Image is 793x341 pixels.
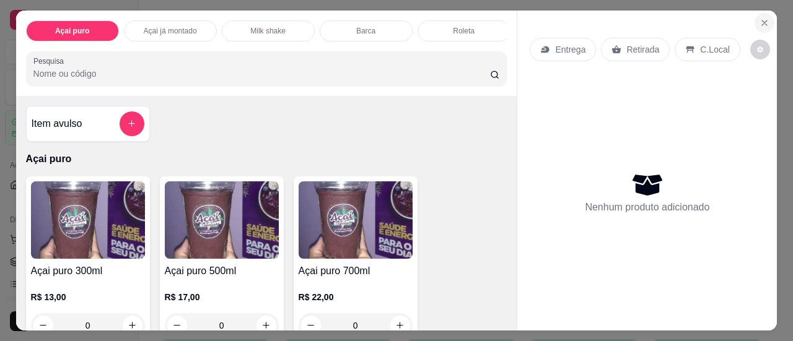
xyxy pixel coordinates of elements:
[299,291,413,303] p: R$ 22,00
[700,43,729,56] p: C.Local
[26,152,507,166] p: Açai puro
[55,26,89,36] p: Açai puro
[626,43,659,56] p: Retirada
[555,43,585,56] p: Entrega
[144,26,197,36] p: Açai já montado
[750,40,770,59] button: decrease-product-quantity
[33,67,490,80] input: Pesquisa
[356,26,375,36] p: Barca
[453,26,475,36] p: Roleta
[299,264,413,278] h4: Açai puro 700ml
[120,111,144,136] button: add-separate-item
[755,13,774,33] button: Close
[299,181,413,259] img: product-image
[31,264,145,278] h4: Açai puro 300ml
[165,264,279,278] h4: Açai puro 500ml
[33,56,68,66] label: Pesquisa
[31,291,145,303] p: R$ 13,00
[32,116,82,131] h4: Item avulso
[250,26,286,36] p: Milk shake
[165,181,279,259] img: product-image
[585,200,709,215] p: Nenhum produto adicionado
[31,181,145,259] img: product-image
[165,291,279,303] p: R$ 17,00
